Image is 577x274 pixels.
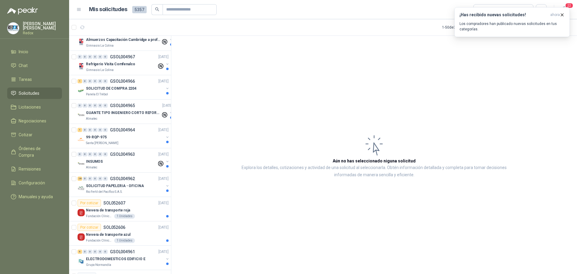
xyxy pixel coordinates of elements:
img: Company Logo [78,258,85,265]
div: 0 [83,79,87,83]
div: 0 [93,55,97,59]
h3: ¡Has recibido nuevas solicitudes! [459,12,548,17]
div: 0 [103,152,108,156]
a: Negociaciones [7,115,62,127]
div: 1 - 50 de 3399 [442,23,481,32]
img: Company Logo [78,233,85,241]
div: 0 [78,152,82,156]
div: 0 [88,79,92,83]
div: 0 [93,250,97,254]
p: Almatec [86,116,97,121]
a: 1 0 0 0 0 0 GSOL004966[DATE] Company LogoSOLICITUD DE COMPRA 2204Panela El Trébol [78,78,170,97]
div: 0 [78,103,82,108]
div: 0 [88,55,92,59]
div: Por cotizar [78,199,101,207]
img: Company Logo [78,63,85,70]
p: Gimnasio La Colina [86,68,114,72]
div: 0 [98,177,102,181]
div: Todas [477,6,490,13]
span: Inicio [19,48,28,55]
div: 28 [78,177,82,181]
a: 0 0 0 0 0 0 GSOL004967[DATE] Company LogoRefrigerio Visita ComfenalcoGimnasio La Colina [78,53,170,72]
a: Cotizar [7,129,62,140]
p: Los compradores han publicado nuevas solicitudes en tus categorías. [459,21,565,32]
div: 1 [78,79,82,83]
h1: Mis solicitudes [89,5,127,14]
img: Company Logo [78,209,85,216]
span: Negociaciones [19,118,46,124]
p: SOLICITUD DE COMPRA 2204 [86,86,136,91]
div: 0 [98,250,102,254]
div: 0 [88,250,92,254]
span: Chat [19,62,28,69]
button: 22 [559,4,570,15]
p: GSOL004963 [110,152,135,156]
p: [DATE] [158,176,169,182]
div: 0 [88,103,92,108]
div: 0 [103,79,108,83]
p: SOLICITUD PAPELERIA - OFICINA [86,183,144,189]
p: [DATE] [158,127,169,133]
p: GSOL004966 [110,79,135,83]
p: SOL052606 [103,225,125,229]
img: Company Logo [78,160,85,168]
p: Explora los detalles, cotizaciones y actividad de una solicitud al seleccionarla. Obtén informaci... [231,164,517,179]
p: [DATE] [158,79,169,84]
div: 0 [88,128,92,132]
div: 0 [98,55,102,59]
div: 0 [103,55,108,59]
p: [DATE] [158,249,169,255]
a: 0 0 0 0 0 0 GSOL004965[DATE] Company LogoGUANTE TIPO INGENIERO CORTO REFORZADOAlmatec [78,102,174,121]
img: Company Logo [78,87,85,94]
div: 0 [93,79,97,83]
span: Órdenes de Compra [19,145,56,159]
a: Configuración [7,177,62,189]
button: ¡Has recibido nuevas solicitudes!ahora Los compradores han publicado nuevas solicitudes en tus ca... [454,7,570,37]
p: Santa [PERSON_NAME] [86,141,118,146]
div: 0 [83,250,87,254]
div: 1 [78,128,82,132]
p: GSOL004964 [110,128,135,132]
a: 0 0 0 0 0 0 GSOL004963[DATE] Company LogoINSUMOSAlmatec [78,151,170,170]
p: 99-RQP-975 [86,134,107,140]
p: Fundación Clínica Shaio [86,214,113,219]
div: 0 [93,152,97,156]
span: 22 [565,3,573,8]
span: search [155,7,159,11]
h3: Aún no has seleccionado niguna solicitud [333,158,416,164]
img: Logo peakr [7,7,38,14]
div: 0 [93,103,97,108]
span: 5357 [132,6,147,13]
span: Configuración [19,180,45,186]
a: Tareas [7,74,62,85]
div: 0 [83,128,87,132]
img: Company Logo [78,112,85,119]
div: 0 [83,103,87,108]
p: GSOL004962 [110,177,135,181]
span: Licitaciones [19,104,41,110]
p: Rio Fertil del Pacífico S.A.S. [86,189,123,194]
div: 6 [78,250,82,254]
span: Tareas [19,76,32,83]
p: GSOL004961 [110,250,135,254]
p: GSOL004967 [110,55,135,59]
p: [DATE] [162,103,172,109]
div: Por cotizar [78,224,101,231]
p: Refrigerio Visita Comfenalco [86,61,135,67]
div: 0 [83,177,87,181]
p: Fundación Clínica Shaio [86,238,113,243]
p: [DATE] [158,200,169,206]
div: 0 [98,152,102,156]
span: Cotizar [19,131,32,138]
a: Inicio [7,46,62,57]
img: Company Logo [78,38,85,46]
div: 0 [98,128,102,132]
a: 1 0 0 0 0 0 GSOL004964[DATE] Company Logo99-RQP-975Santa [PERSON_NAME] [78,126,170,146]
div: 0 [93,177,97,181]
p: INSUMOS [86,159,103,165]
div: 1 Unidades [114,214,135,219]
a: 6 0 0 0 0 0 GSOL004961[DATE] Company LogoELECTRODOMESTICOS EDIFICIO EGrupo Normandía [78,248,170,267]
p: Almuerzos Capacitación Cambridge a profesores [86,37,161,43]
div: 0 [88,152,92,156]
div: 0 [78,55,82,59]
